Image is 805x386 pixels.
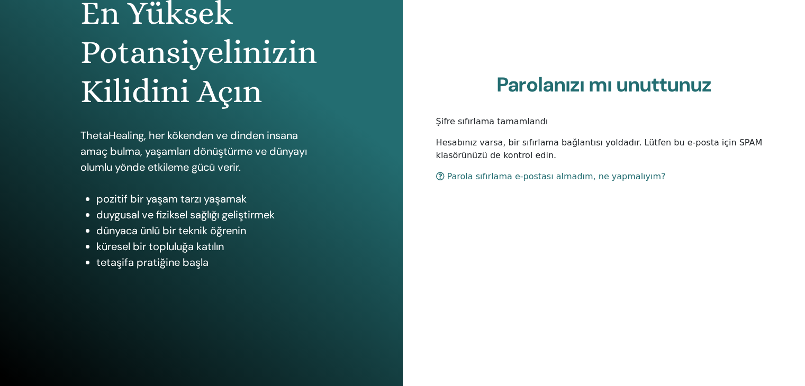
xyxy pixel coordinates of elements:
h2: Parolanızı mı unuttunuz [436,73,772,97]
p: Şifre sıfırlama tamamlandı [436,115,772,128]
li: tetaşifa pratiğine başla [96,254,322,270]
li: küresel bir topluluğa katılın [96,238,322,254]
li: dünyaca ünlü bir teknik öğrenin [96,223,322,238]
li: pozitif bir yaşam tarzı yaşamak [96,191,322,207]
p: ThetaHealing, her kökenden ve dinden insana amaç bulma, yaşamları dönüştürme ve dünyayı olumlu yö... [80,127,322,175]
li: duygusal ve fiziksel sağlığı geliştirmek [96,207,322,223]
a: Parola sıfırlama e-postası almadım, ne yapmalıyım? [436,171,666,181]
p: Hesabınız varsa, bir sıfırlama bağlantısı yoldadır. Lütfen bu e-posta için SPAM klasörünüzü de ko... [436,136,772,162]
